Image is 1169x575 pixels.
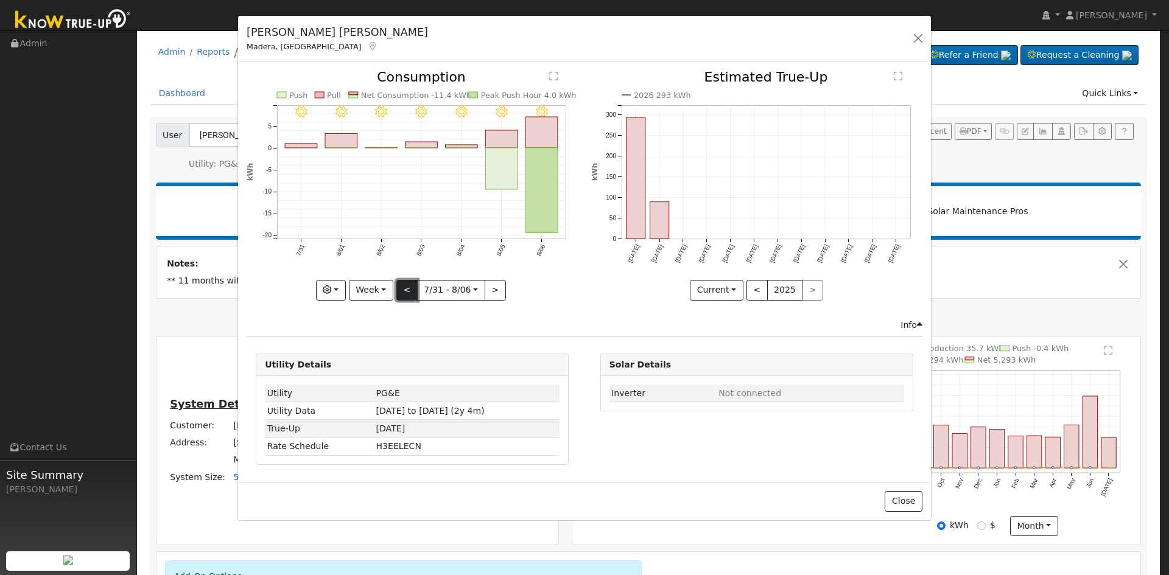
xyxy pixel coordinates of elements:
text: [DATE] [627,243,641,263]
a: Map [368,41,379,51]
span: ID: 16722976, authorized: 05/14/25 [376,388,400,398]
text:  [894,71,902,81]
text: Estimated True-Up [704,69,827,85]
text: Net Consumption -11.4 kWh [361,91,471,100]
strong: Utility Details [265,360,331,369]
td: Rate Schedule [265,437,374,455]
text: 8/05 [496,243,507,257]
span: [DATE] to [DATE] (2y 4m) [376,406,485,416]
text: 200 [606,153,616,159]
text: Peak Push Hour 4.0 kWh [481,91,577,100]
i: 8/01 - Clear [335,106,348,118]
td: True-Up [265,420,374,437]
text: 300 [606,111,616,118]
text: [DATE] [697,243,711,263]
text: [DATE] [721,243,735,263]
circle: onclick="" [633,115,638,120]
text: 50 [609,215,616,221]
text: 0 [613,235,616,242]
text: 2026 293 kWh [634,91,691,100]
text: [DATE] [863,243,877,263]
rect: onclick="" [526,148,558,233]
rect: onclick="" [526,117,558,148]
i: 8/05 - Clear [496,106,508,118]
text: kWh [591,163,599,181]
div: Info [900,319,922,332]
rect: onclick="" [446,145,478,148]
i: 8/06 - Clear [536,106,548,118]
text: 0 [269,145,272,152]
td: Utility Data [265,402,374,420]
text: [DATE] [673,243,687,263]
text: 8/04 [455,243,466,257]
i: 8/03 - Clear [415,106,427,118]
rect: onclick="" [325,134,357,148]
span: ID: null, authorized: None [718,388,781,398]
text:  [549,71,558,81]
button: Current [690,280,743,301]
button: < [396,280,418,301]
text: 150 [606,173,616,180]
text: 8/03 [415,243,426,257]
text: [DATE] [839,243,853,263]
rect: onclick="" [486,148,518,189]
text: kWh [246,163,255,181]
button: Week [349,280,393,301]
text: [DATE] [650,243,664,263]
button: 7/31 - 8/06 [417,280,485,301]
text: -15 [263,211,272,217]
i: 8/02 - Clear [376,106,388,118]
strong: Solar Details [609,360,671,369]
text: -10 [263,189,272,195]
td: [DATE] [374,420,560,437]
td: Inverter [609,385,717,402]
text: 8/06 [536,243,547,257]
button: < [746,280,768,301]
button: 2025 [767,280,803,301]
text: Consumption [377,69,466,85]
text: -20 [263,232,272,239]
text: 250 [606,132,616,139]
button: Close [885,491,922,512]
text: -5 [266,167,272,173]
h5: [PERSON_NAME] [PERSON_NAME] [247,24,428,40]
text: 8/02 [375,243,386,257]
text: [DATE] [768,243,782,263]
i: 7/31 - Clear [295,106,307,118]
text: [DATE] [792,243,806,263]
span: T [376,441,421,451]
rect: onclick="" [626,117,645,239]
text: [DATE] [816,243,830,263]
rect: onclick="" [405,142,438,148]
text: Pull [327,91,341,100]
text: 8/01 [335,243,346,257]
rect: onclick="" [650,202,669,239]
text: [DATE] [745,243,759,263]
text: 5 [269,123,272,130]
td: Utility [265,385,374,402]
text: 7/31 [295,243,306,257]
text: 100 [606,194,616,201]
rect: onclick="" [285,144,317,148]
i: 8/04 - Clear [455,106,468,118]
button: > [485,280,506,301]
rect: onclick="" [365,148,398,148]
span: Madera, [GEOGRAPHIC_DATA] [247,42,362,51]
rect: onclick="" [486,130,518,148]
text: Push [289,91,308,100]
text: [DATE] [886,243,900,263]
